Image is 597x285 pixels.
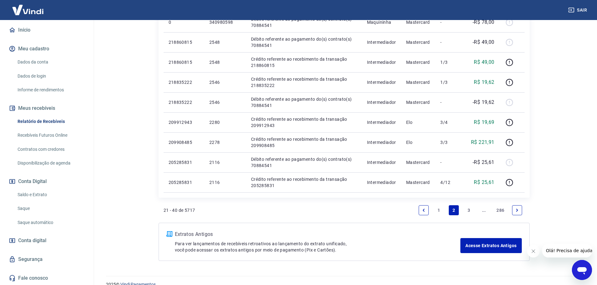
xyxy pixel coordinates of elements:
[8,252,86,266] a: Segurança
[367,79,396,85] p: Intermediador
[251,16,357,28] p: Débito referente ao pagamento do(s) contrato(s) 70884541
[440,19,459,25] p: -
[209,39,241,45] p: 2548
[479,205,489,215] a: Jump forward
[251,56,357,69] p: Crédito referente ao recebimento da transação 218860815
[4,4,53,9] span: Olá! Precisa de ajuda?
[473,38,495,46] p: -R$ 49,00
[169,119,199,125] p: 209912943
[406,139,431,145] p: Elo
[15,56,86,69] a: Dados da conta
[251,136,357,149] p: Crédito referente ao recebimento da transação 209908485
[460,238,521,253] a: Acesse Extratos Antigos
[169,99,199,105] p: 218835222
[367,159,396,165] p: Intermediador
[251,36,357,48] p: Débito referente ao pagamento do(s) contrato(s) 70884541
[406,39,431,45] p: Mastercard
[169,139,199,145] p: 209908485
[169,59,199,65] p: 218860815
[166,231,172,237] img: ícone
[209,179,241,186] p: 2116
[367,179,396,186] p: Intermediador
[8,271,86,285] a: Fale conosco
[473,159,495,166] p: -R$ 25,61
[169,39,199,45] p: 218860815
[8,42,86,56] button: Meu cadastro
[440,119,459,125] p: 3/4
[406,19,431,25] p: Mastercard
[251,156,357,169] p: Débito referente ao pagamento do(s) contrato(s) 70884541
[474,59,494,66] p: R$ 49,00
[169,19,199,25] p: 0
[164,207,195,213] p: 21 - 40 de 5717
[209,79,241,85] p: 2546
[15,216,86,229] a: Saque automático
[567,4,589,16] button: Sair
[406,59,431,65] p: Mastercard
[15,202,86,215] a: Saque
[464,205,474,215] a: Page 3
[406,159,431,165] p: Mastercard
[175,241,461,253] p: Para ver lançamentos de recebíveis retroativos ao lançamento do extrato unificado, você pode aces...
[406,79,431,85] p: Mastercard
[15,188,86,201] a: Saldo e Extrato
[169,179,199,186] p: 205285831
[251,96,357,109] p: Débito referente ao pagamento do(s) contrato(s) 70884541
[209,159,241,165] p: 2116
[15,84,86,96] a: Informe de rendimentos
[169,159,199,165] p: 205285831
[209,99,241,105] p: 2546
[406,179,431,186] p: Mastercard
[416,203,524,218] ul: Pagination
[8,175,86,188] button: Conta Digital
[367,99,396,105] p: Intermediador
[419,205,429,215] a: Previous page
[15,129,86,142] a: Recebíveis Futuros Online
[406,99,431,105] p: Mastercard
[8,234,86,247] a: Conta digital
[474,79,494,86] p: R$ 19,62
[251,176,357,189] p: Crédito referente ao recebimento da transação 205285831
[367,119,396,125] p: Intermediador
[440,39,459,45] p: -
[15,115,86,128] a: Relatório de Recebíveis
[572,260,592,280] iframe: Botão para abrir a janela de mensagens
[440,59,459,65] p: 1/3
[449,205,459,215] a: Page 2 is your current page
[209,59,241,65] p: 2548
[209,19,241,25] p: 340980598
[440,179,459,186] p: 4/12
[494,205,507,215] a: Page 286
[15,143,86,156] a: Contratos com credores
[367,139,396,145] p: Intermediador
[209,119,241,125] p: 2280
[473,99,495,106] p: -R$ 19,62
[175,231,461,238] p: Extratos Antigos
[15,70,86,83] a: Dados de login
[440,139,459,145] p: 3/3
[473,18,495,26] p: -R$ 78,00
[367,39,396,45] p: Intermediador
[440,99,459,105] p: -
[474,119,494,126] p: R$ 19,69
[251,76,357,89] p: Crédito referente ao recebimento da transação 218835222
[512,205,522,215] a: Next page
[169,79,199,85] p: 218835222
[8,101,86,115] button: Meus recebíveis
[527,245,540,257] iframe: Fechar mensagem
[542,244,592,257] iframe: Mensagem da empresa
[15,157,86,170] a: Disponibilização de agenda
[8,23,86,37] a: Início
[8,0,48,19] img: Vindi
[367,19,396,25] p: Maquininha
[367,59,396,65] p: Intermediador
[406,119,431,125] p: Elo
[434,205,444,215] a: Page 1
[209,139,241,145] p: 2278
[474,179,494,186] p: R$ 25,61
[18,236,46,245] span: Conta digital
[471,139,495,146] p: R$ 221,91
[251,116,357,129] p: Crédito referente ao recebimento da transação 209912943
[440,159,459,165] p: -
[440,79,459,85] p: 1/3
